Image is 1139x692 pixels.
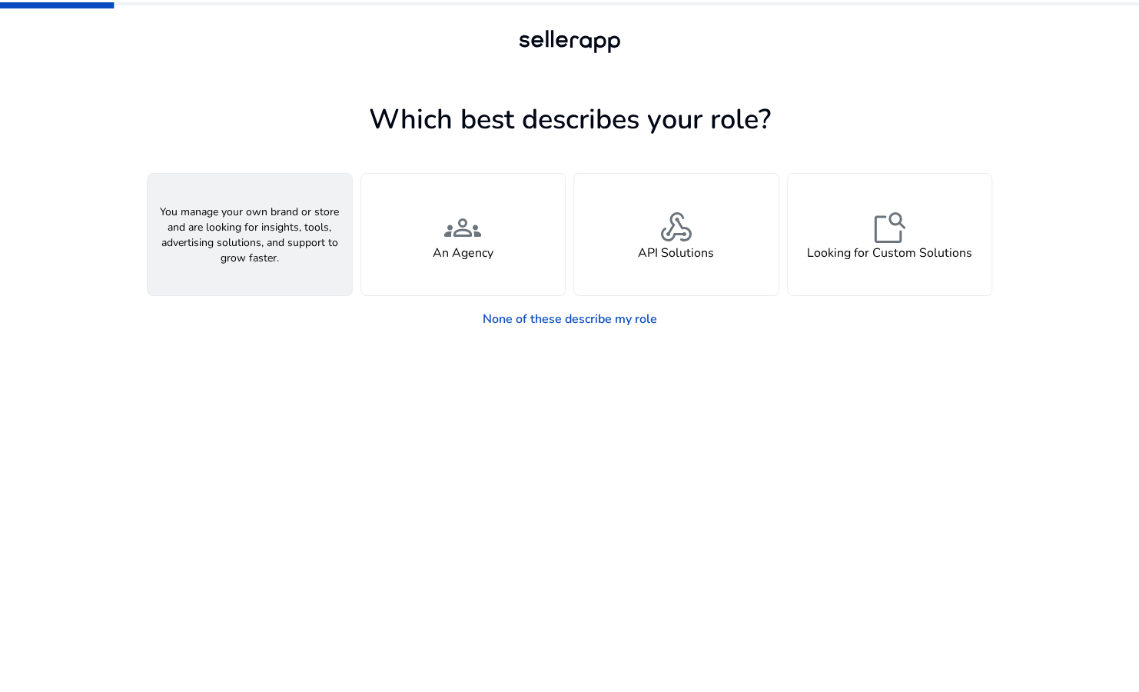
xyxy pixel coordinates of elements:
[147,103,992,136] h1: Which best describes your role?
[871,209,908,246] span: feature_search
[658,209,695,246] span: webhook
[360,173,566,296] button: groupsAn Agency
[807,246,972,261] h4: Looking for Custom Solutions
[787,173,993,296] button: feature_searchLooking for Custom Solutions
[147,173,353,296] button: You manage your own brand or store and are looking for insights, tools, advertising solutions, an...
[444,209,481,246] span: groups
[470,304,669,334] a: None of these describe my role
[638,246,714,261] h4: API Solutions
[573,173,779,296] button: webhookAPI Solutions
[433,246,493,261] h4: An Agency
